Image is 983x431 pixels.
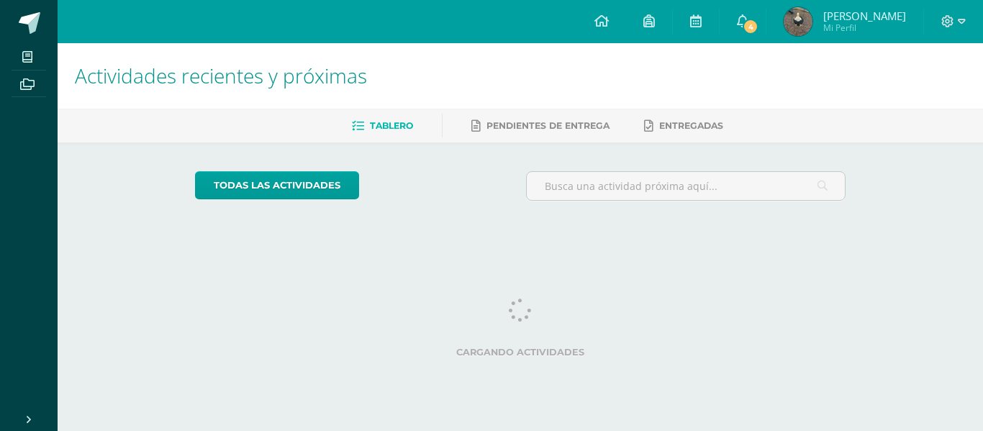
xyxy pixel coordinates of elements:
[75,62,367,89] span: Actividades recientes y próximas
[352,114,413,137] a: Tablero
[527,172,846,200] input: Busca una actividad próxima aquí...
[823,22,906,34] span: Mi Perfil
[195,347,846,358] label: Cargando actividades
[486,120,610,131] span: Pendientes de entrega
[644,114,723,137] a: Entregadas
[743,19,758,35] span: 4
[784,7,812,36] img: cda4ca2107ef92bdb77e9bf5b7713d7b.png
[471,114,610,137] a: Pendientes de entrega
[823,9,906,23] span: [PERSON_NAME]
[370,120,413,131] span: Tablero
[659,120,723,131] span: Entregadas
[195,171,359,199] a: todas las Actividades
